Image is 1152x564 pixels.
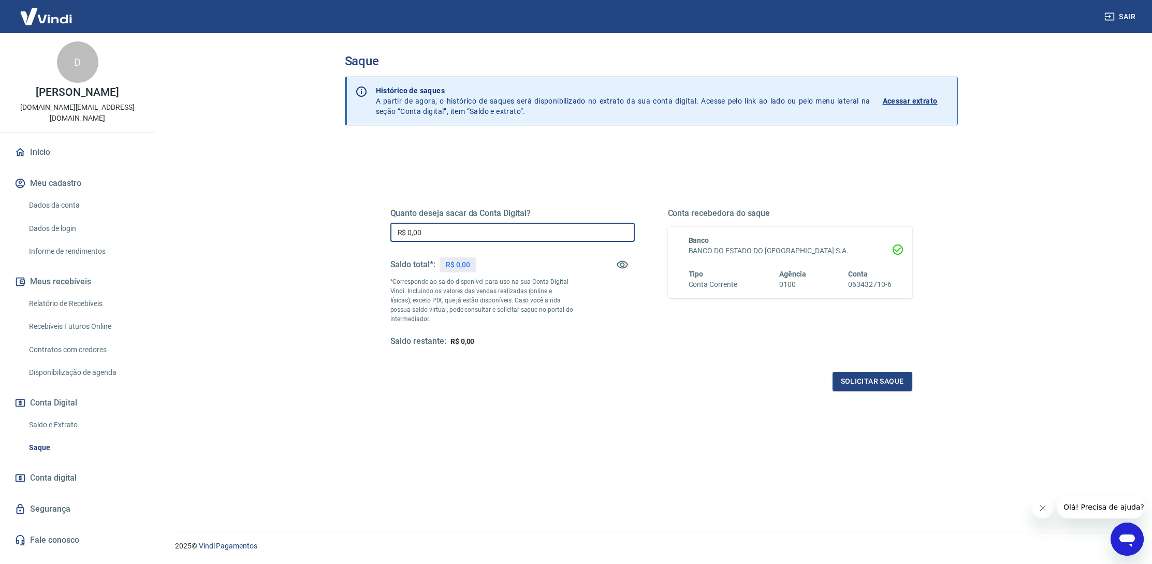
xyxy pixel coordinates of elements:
p: A partir de agora, o histórico de saques será disponibilizado no extrato da sua conta digital. Ac... [376,85,870,117]
a: Disponibilização de agenda [25,362,142,383]
span: Conta digital [30,471,77,485]
span: Banco [689,236,709,244]
h6: 0100 [779,279,806,290]
p: 2025 © [175,541,1127,552]
p: *Corresponde ao saldo disponível para uso na sua Conta Digital Vindi. Incluindo os valores das ve... [390,277,574,324]
a: Dados de login [25,218,142,239]
a: Contratos com credores [25,339,142,360]
h5: Quanto deseja sacar da Conta Digital? [390,208,635,219]
iframe: Mensagem da empresa [1057,496,1144,518]
h6: 063432710-6 [848,279,891,290]
h3: Saque [345,54,958,68]
a: Fale conosco [12,529,142,552]
h5: Conta recebedora do saque [668,208,912,219]
a: Saldo e Extrato [25,414,142,436]
a: Recebíveis Futuros Online [25,316,142,337]
button: Solicitar saque [833,372,912,391]
a: Vindi Pagamentos [199,542,257,550]
a: Acessar extrato [883,85,949,117]
span: R$ 0,00 [450,337,475,345]
h5: Saldo restante: [390,336,446,347]
iframe: Fechar mensagem [1032,498,1053,518]
span: Conta [848,270,868,278]
h5: Saldo total*: [390,259,435,270]
a: Relatório de Recebíveis [25,293,142,314]
a: Informe de rendimentos [25,241,142,262]
img: Vindi [12,1,80,32]
h6: BANCO DO ESTADO DO [GEOGRAPHIC_DATA] S.A. [689,245,892,256]
button: Meu cadastro [12,172,142,195]
button: Sair [1102,7,1140,26]
a: Segurança [12,498,142,520]
h6: Conta Corrente [689,279,737,290]
p: [DOMAIN_NAME][EMAIL_ADDRESS][DOMAIN_NAME] [8,102,147,124]
span: Olá! Precisa de ajuda? [6,7,87,16]
a: Saque [25,437,142,458]
a: Conta digital [12,467,142,489]
a: Início [12,141,142,164]
iframe: Botão para abrir a janela de mensagens [1111,523,1144,556]
p: [PERSON_NAME] [36,87,119,98]
span: Tipo [689,270,704,278]
div: D [57,41,98,83]
a: Dados da conta [25,195,142,216]
span: Agência [779,270,806,278]
p: Acessar extrato [883,96,938,106]
button: Meus recebíveis [12,270,142,293]
button: Conta Digital [12,392,142,414]
p: R$ 0,00 [446,259,470,270]
p: Histórico de saques [376,85,870,96]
